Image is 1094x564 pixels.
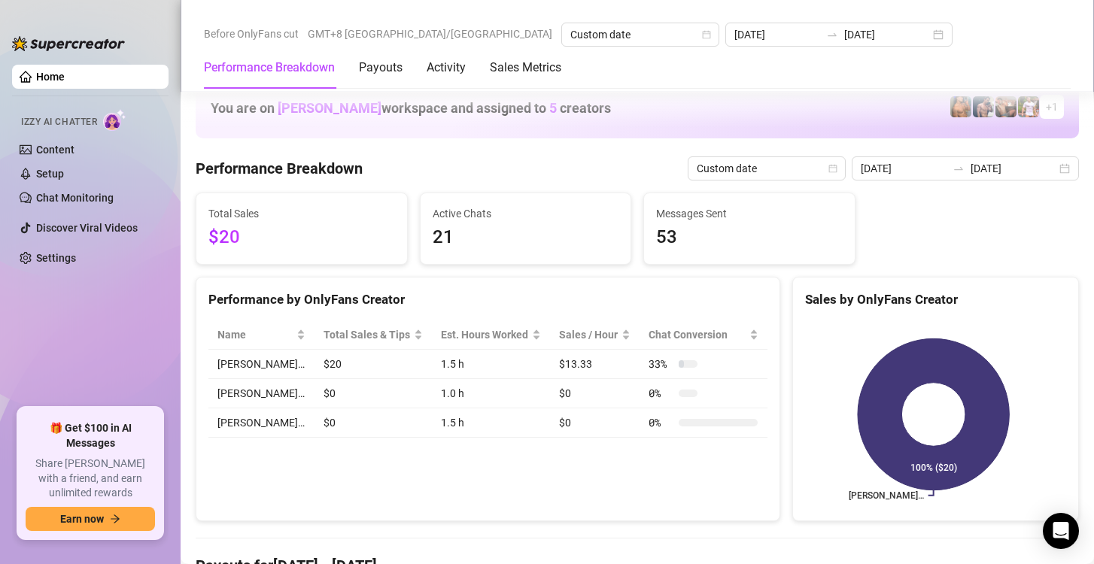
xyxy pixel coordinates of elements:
[36,168,64,180] a: Setup
[36,252,76,264] a: Settings
[649,326,746,343] span: Chat Conversion
[826,29,838,41] span: to
[196,158,363,179] h4: Performance Breakdown
[433,223,619,252] span: 21
[861,160,947,177] input: Start date
[559,326,618,343] span: Sales / Hour
[656,205,843,222] span: Messages Sent
[208,379,315,408] td: [PERSON_NAME]…
[36,71,65,83] a: Home
[26,507,155,531] button: Earn nowarrow-right
[570,23,710,46] span: Custom date
[26,421,155,450] span: 🎁 Get $100 in AI Messages
[204,59,335,77] div: Performance Breakdown
[110,514,120,524] span: arrow-right
[953,162,965,174] span: swap-right
[36,222,138,234] a: Discover Viral Videos
[12,36,125,51] img: logo-BBDzfeDw.svg
[1043,513,1079,549] div: Open Intercom Messenger
[103,109,126,131] img: AI Chatter
[427,59,466,77] div: Activity
[315,350,432,379] td: $20
[849,490,924,501] text: [PERSON_NAME]…
[995,96,1017,117] img: Osvaldo
[208,350,315,379] td: [PERSON_NAME]…
[828,164,837,173] span: calendar
[432,379,550,408] td: 1.0 h
[208,290,767,310] div: Performance by OnlyFans Creator
[208,223,395,252] span: $20
[308,23,552,45] span: GMT+8 [GEOGRAPHIC_DATA]/[GEOGRAPHIC_DATA]
[36,192,114,204] a: Chat Monitoring
[26,456,155,501] span: Share [PERSON_NAME] with a friend, and earn unlimited rewards
[550,379,640,408] td: $0
[649,356,673,372] span: 33 %
[734,26,820,43] input: Start date
[36,144,74,156] a: Content
[640,320,767,350] th: Chat Conversion
[550,350,640,379] td: $13.33
[359,59,403,77] div: Payouts
[433,205,619,222] span: Active Chats
[432,408,550,438] td: 1.5 h
[315,320,432,350] th: Total Sales & Tips
[432,350,550,379] td: 1.5 h
[973,96,994,117] img: Axel
[60,513,104,525] span: Earn now
[208,408,315,438] td: [PERSON_NAME]…
[217,326,293,343] span: Name
[490,59,561,77] div: Sales Metrics
[649,414,673,431] span: 0 %
[549,100,557,116] span: 5
[550,320,640,350] th: Sales / Hour
[208,205,395,222] span: Total Sales
[441,326,529,343] div: Est. Hours Worked
[211,100,611,117] h1: You are on workspace and assigned to creators
[826,29,838,41] span: swap-right
[1046,99,1058,115] span: + 1
[697,157,837,180] span: Custom date
[656,223,843,252] span: 53
[844,26,930,43] input: End date
[208,320,315,350] th: Name
[204,23,299,45] span: Before OnlyFans cut
[315,379,432,408] td: $0
[324,326,411,343] span: Total Sales & Tips
[702,30,711,39] span: calendar
[805,290,1066,310] div: Sales by OnlyFans Creator
[950,96,971,117] img: JG
[971,160,1056,177] input: End date
[550,408,640,438] td: $0
[21,115,97,129] span: Izzy AI Chatter
[278,100,381,116] span: [PERSON_NAME]
[1018,96,1039,117] img: Hector
[953,162,965,174] span: to
[315,408,432,438] td: $0
[649,385,673,402] span: 0 %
